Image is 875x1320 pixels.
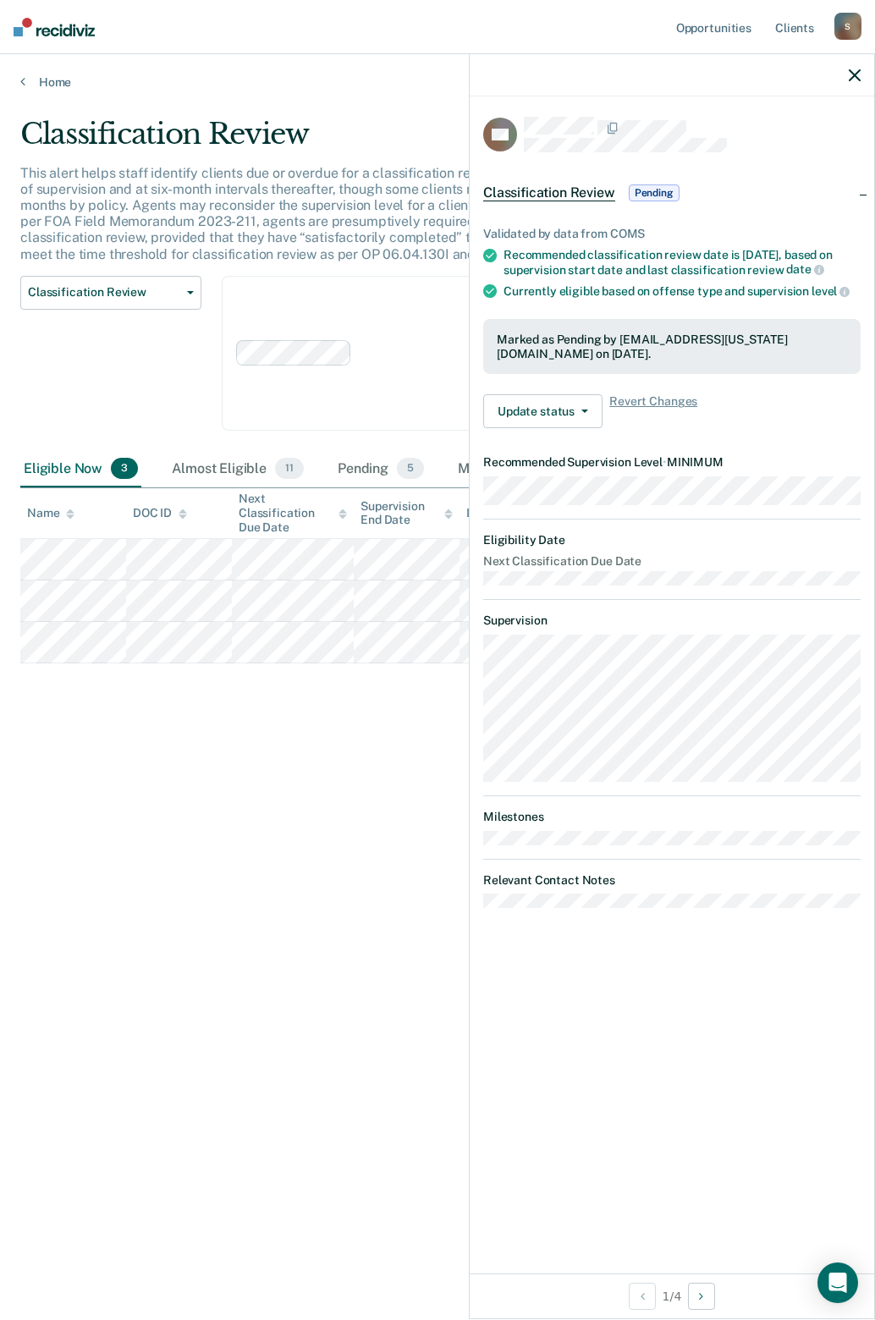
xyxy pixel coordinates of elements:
[360,499,453,528] div: Supervision End Date
[483,810,861,824] dt: Milestones
[454,451,606,488] div: Marked Ineligible
[483,533,861,547] dt: Eligibility Date
[504,283,861,299] div: Currently eligible based on offense type and supervision
[470,166,874,220] div: Classification ReviewPending
[20,451,141,488] div: Eligible Now
[466,506,548,520] div: Last Viewed
[504,248,861,277] div: Recommended classification review date is [DATE], based on supervision start date and last classi...
[688,1283,715,1310] button: Next Opportunity
[334,451,427,488] div: Pending
[497,333,847,361] div: Marked as Pending by [EMAIL_ADDRESS][US_STATE][DOMAIN_NAME] on [DATE].
[483,613,861,628] dt: Supervision
[397,458,424,480] span: 5
[20,117,808,165] div: Classification Review
[27,506,74,520] div: Name
[817,1262,858,1303] div: Open Intercom Messenger
[834,13,861,40] div: S
[483,394,603,428] button: Update status
[483,227,861,241] div: Validated by data from COMS
[629,1283,656,1310] button: Previous Opportunity
[111,458,138,480] span: 3
[483,455,861,470] dt: Recommended Supervision Level MINIMUM
[239,492,347,534] div: Next Classification Due Date
[786,262,823,276] span: date
[663,455,667,469] span: •
[483,873,861,888] dt: Relevant Contact Notes
[629,184,680,201] span: Pending
[20,165,801,262] p: This alert helps staff identify clients due or overdue for a classification review, which are gen...
[168,451,307,488] div: Almost Eligible
[609,394,697,428] span: Revert Changes
[470,1273,874,1318] div: 1 / 4
[812,284,850,298] span: level
[275,458,304,480] span: 11
[483,554,861,569] dt: Next Classification Due Date
[483,184,615,201] span: Classification Review
[20,74,855,90] a: Home
[133,506,187,520] div: DOC ID
[28,285,180,300] span: Classification Review
[14,18,95,36] img: Recidiviz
